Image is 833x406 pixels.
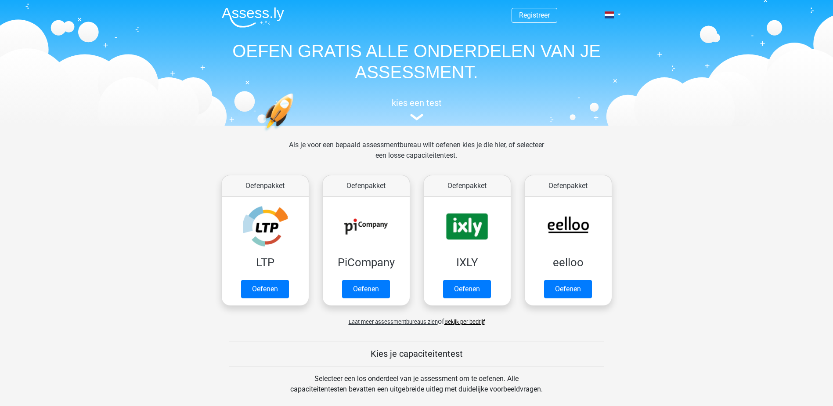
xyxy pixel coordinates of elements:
[282,140,551,171] div: Als je voor een bepaald assessmentbureau wilt oefenen kies je die hier, of selecteer een losse ca...
[215,40,619,83] h1: OEFEN GRATIS ALLE ONDERDELEN VAN JE ASSESSMENT.
[229,348,604,359] h5: Kies je capaciteitentest
[443,280,491,298] a: Oefenen
[342,280,390,298] a: Oefenen
[544,280,592,298] a: Oefenen
[349,319,438,325] span: Laat meer assessmentbureaus zien
[263,93,328,173] img: oefenen
[222,7,284,28] img: Assessly
[215,98,619,108] h5: kies een test
[241,280,289,298] a: Oefenen
[215,309,619,327] div: of
[444,319,485,325] a: Bekijk per bedrijf
[410,114,423,120] img: assessment
[519,11,550,19] a: Registreer
[215,98,619,121] a: kies een test
[282,373,551,405] div: Selecteer een los onderdeel van je assessment om te oefenen. Alle capaciteitentesten bevatten een...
